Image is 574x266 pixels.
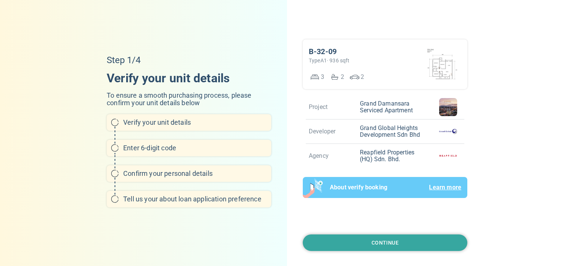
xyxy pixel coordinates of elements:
[303,177,467,198] button: About verify bookingLearn more
[357,95,427,119] p: Grand Damansara Serviced Apartment
[429,183,461,192] p: Learn more
[329,71,341,83] img: bathroom-4b875053.svg
[321,73,324,80] p: 3
[309,57,421,63] p: Type A1 · 936 sqft
[357,144,427,168] p: Reapfield Properties (HQ) Sdn. Bhd.
[107,92,271,107] h6: To ensure a smooth purchasing process, please confirm your unit details below
[107,54,271,66] h5: Step 1/4
[309,45,421,57] h6: B-32-09
[349,71,361,83] img: carpark-69535a35.svg
[357,119,427,144] p: Grand Global Heights Development Sdn Bhd
[123,195,267,203] h6: Tell us your about loan application preference
[107,71,271,86] h4: Verify your unit details
[123,144,267,152] h6: Enter 6-digit code
[123,170,267,177] h6: Confirm your personal details
[123,119,267,126] h6: Verify your unit details
[361,73,364,80] p: 2
[309,153,329,159] p: Agency
[309,128,335,135] p: Developer
[303,234,467,251] button: Continue
[424,45,461,83] img: (...args)-%3D%3E-t-%3F%3F-(t-%3D-f(...args))%2Fmisc%2F1682585659825%2F0%2FunitLayout-05.png
[309,104,328,110] p: Project
[372,240,399,246] span: Continue
[330,183,387,192] p: About verify booking
[309,71,321,83] img: bedroom-9d864eec.svg
[341,73,344,80] p: 2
